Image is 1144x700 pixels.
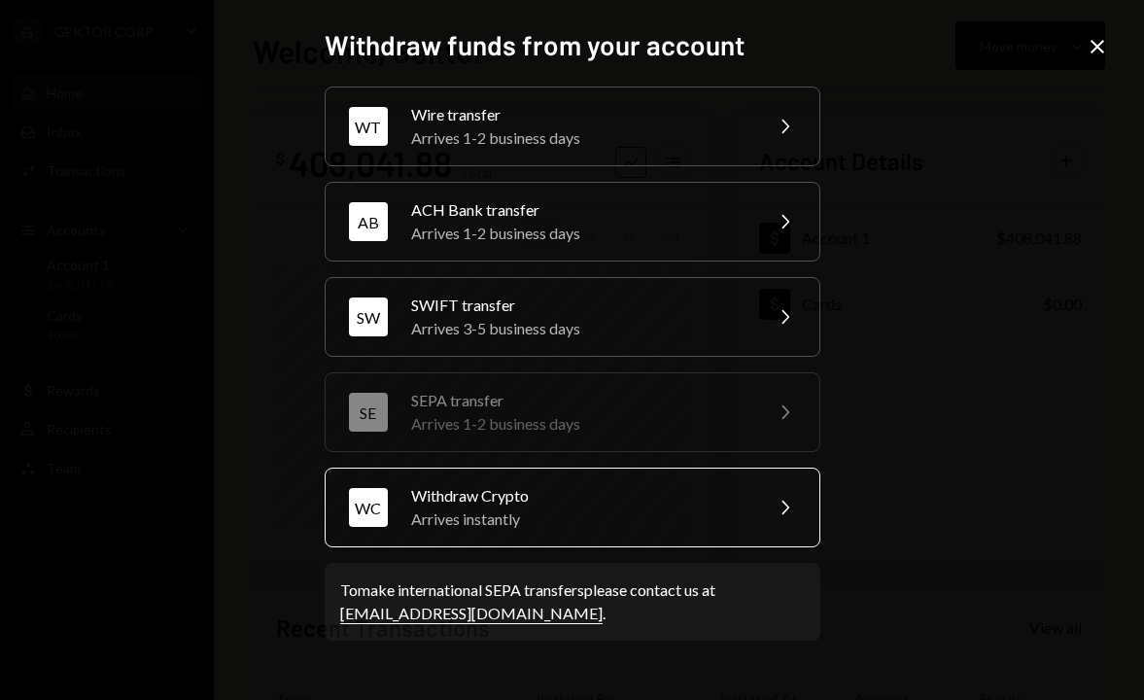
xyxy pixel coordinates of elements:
div: WT [349,107,388,146]
div: AB [349,202,388,241]
a: [EMAIL_ADDRESS][DOMAIN_NAME] [340,604,603,624]
div: SEPA transfer [411,389,749,412]
div: Arrives 1-2 business days [411,412,749,436]
div: Arrives instantly [411,507,749,531]
div: Wire transfer [411,103,749,126]
div: Arrives 1-2 business days [411,126,749,150]
div: Arrives 1-2 business days [411,222,749,245]
div: SW [349,297,388,336]
h2: Withdraw funds from your account [325,26,820,64]
button: ABACH Bank transferArrives 1-2 business days [325,182,820,262]
button: SWSWIFT transferArrives 3-5 business days [325,277,820,357]
button: WTWire transferArrives 1-2 business days [325,87,820,166]
div: To make international SEPA transfers please contact us at . [340,578,805,625]
div: Withdraw Crypto [411,484,749,507]
div: SWIFT transfer [411,294,749,317]
button: WCWithdraw CryptoArrives instantly [325,468,820,547]
div: ACH Bank transfer [411,198,749,222]
div: SE [349,393,388,432]
div: Arrives 3-5 business days [411,317,749,340]
button: SESEPA transferArrives 1-2 business days [325,372,820,452]
div: WC [349,488,388,527]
